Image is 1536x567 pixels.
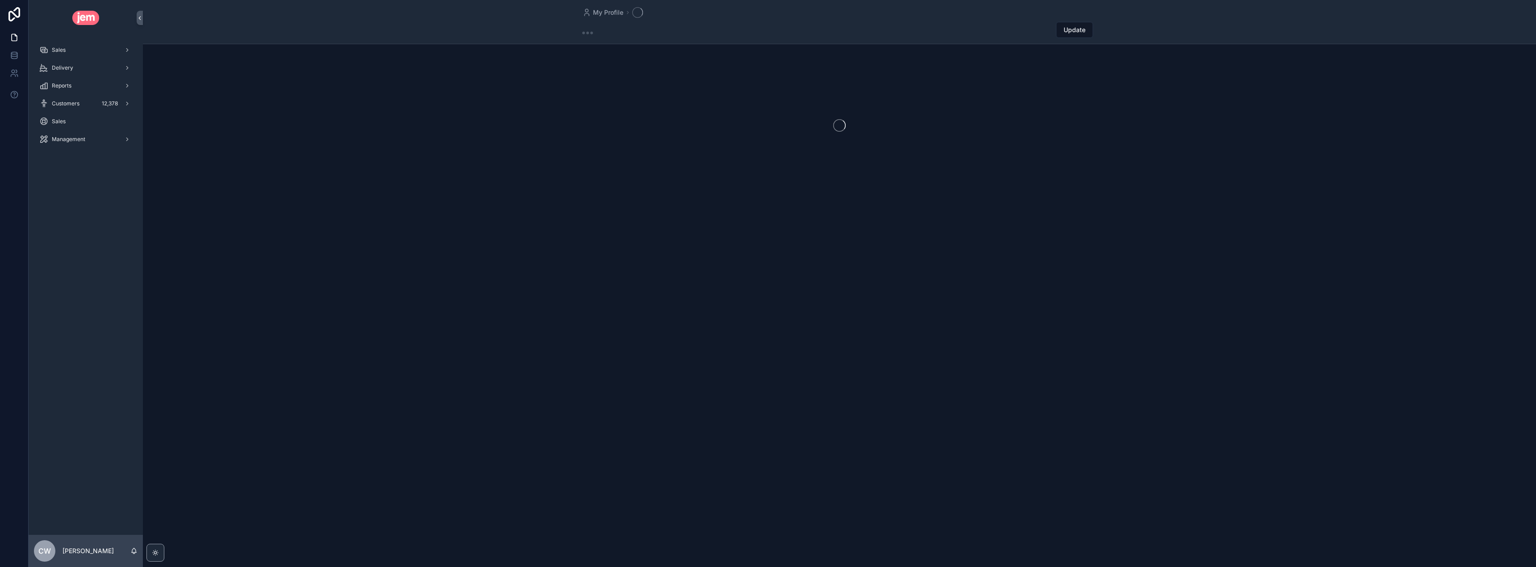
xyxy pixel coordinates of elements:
[34,96,138,112] a: Customers12,378
[52,64,73,71] span: Delivery
[34,60,138,76] a: Delivery
[99,98,121,109] div: 12,378
[34,42,138,58] a: Sales
[34,78,138,94] a: Reports
[34,131,138,147] a: Management
[593,8,623,17] span: My Profile
[582,8,623,17] a: My Profile
[52,136,85,143] span: Management
[72,11,100,25] img: App logo
[1056,22,1093,38] button: Update
[52,82,71,89] span: Reports
[1064,25,1085,34] span: Update
[34,113,138,129] a: Sales
[52,118,66,125] span: Sales
[52,46,66,54] span: Sales
[52,100,79,107] span: Customers
[29,36,143,159] div: scrollable content
[63,546,114,555] p: [PERSON_NAME]
[38,546,51,556] span: CW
